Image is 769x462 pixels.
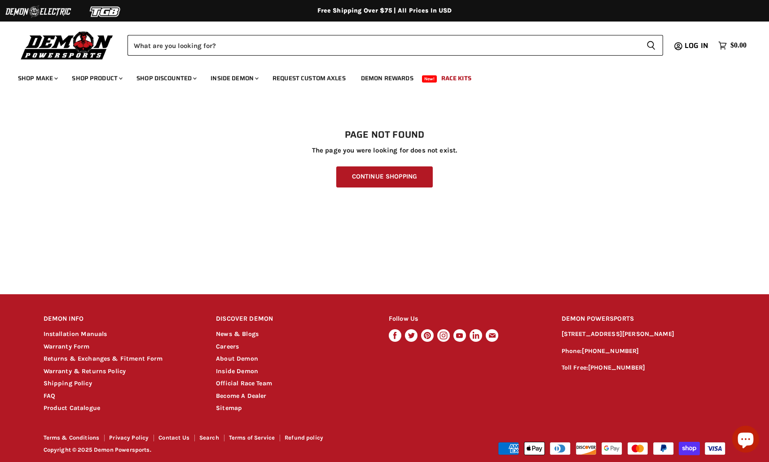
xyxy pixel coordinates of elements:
a: Shop Product [65,69,128,87]
a: Product Catalogue [44,404,101,412]
span: $0.00 [730,41,747,50]
h2: DEMON INFO [44,309,199,330]
a: Shop Discounted [130,69,202,87]
a: Refund policy [285,434,323,441]
a: Warranty Form [44,343,90,350]
a: [PHONE_NUMBER] [582,347,639,355]
a: Inside Demon [216,367,258,375]
a: About Demon [216,355,258,362]
p: Toll Free: [562,363,726,373]
p: Copyright © 2025 Demon Powersports. [44,447,386,453]
a: Become A Dealer [216,392,266,400]
p: [STREET_ADDRESS][PERSON_NAME] [562,329,726,340]
button: Search [639,35,663,56]
a: Returns & Exchanges & Fitment Form [44,355,163,362]
h1: Page not found [44,130,726,140]
a: Inside Demon [204,69,264,87]
a: Race Kits [435,69,478,87]
span: New! [422,75,437,83]
h2: Follow Us [389,309,545,330]
form: Product [127,35,663,56]
a: Demon Rewards [354,69,420,87]
h2: DEMON POWERSPORTS [562,309,726,330]
img: TGB Logo 2 [72,3,139,20]
a: Shipping Policy [44,379,92,387]
a: Careers [216,343,239,350]
h2: DISCOVER DEMON [216,309,372,330]
a: Request Custom Axles [266,69,352,87]
inbox-online-store-chat: Shopify online store chat [729,426,762,455]
a: Sitemap [216,404,242,412]
input: Search [127,35,639,56]
a: Continue Shopping [336,166,433,187]
span: Log in [685,40,708,51]
a: Terms of Service [229,434,275,441]
a: Shop Make [11,69,63,87]
a: Installation Manuals [44,330,107,338]
a: FAQ [44,392,55,400]
a: Search [199,434,219,441]
p: Phone: [562,346,726,357]
a: Contact Us [158,434,189,441]
a: Log in [681,42,714,50]
img: Demon Electric Logo 2 [4,3,72,20]
a: [PHONE_NUMBER] [588,364,645,371]
div: Free Shipping Over $75 | All Prices In USD [26,7,744,15]
ul: Main menu [11,65,744,87]
nav: Footer [44,435,386,444]
img: Demon Powersports [18,29,116,61]
a: $0.00 [714,39,751,52]
a: Terms & Conditions [44,434,100,441]
p: The page you were looking for does not exist. [44,147,726,154]
a: Privacy Policy [109,434,149,441]
a: Official Race Team [216,379,272,387]
a: Warranty & Returns Policy [44,367,126,375]
a: News & Blogs [216,330,259,338]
